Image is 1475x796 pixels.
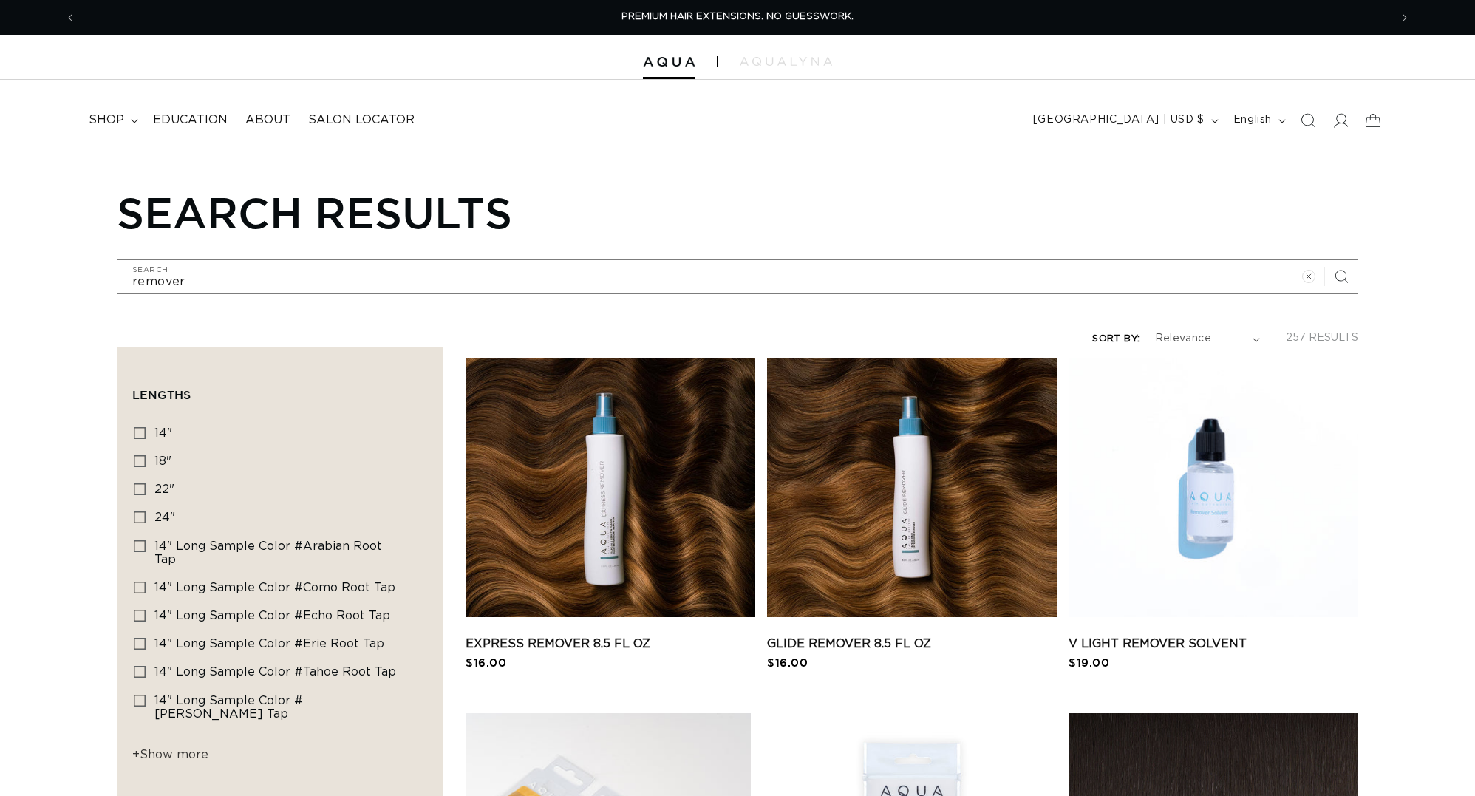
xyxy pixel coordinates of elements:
button: English [1224,106,1292,135]
span: PREMIUM HAIR EXTENSIONS. NO GUESSWORK. [621,12,854,21]
summary: Lengths (0 selected) [132,362,428,415]
span: English [1233,112,1272,128]
input: Search [117,260,1358,293]
span: 22" [154,483,174,495]
button: Show more [132,747,213,770]
label: Sort by: [1092,334,1140,344]
span: + [132,749,140,761]
img: Aqua Hair Extensions [643,57,695,67]
span: 14" Long Sample Color #Tahoe Root Tap [154,666,396,678]
span: 14" Long Sample Color #Como Root Tap [154,582,395,593]
button: Clear search term [1292,260,1325,293]
summary: shop [80,103,144,137]
span: 257 results [1286,333,1358,343]
span: Salon Locator [308,112,415,128]
span: Lengths [132,388,191,401]
button: Search [1325,260,1358,293]
a: Salon Locator [299,103,423,137]
a: V Light Remover Solvent [1069,635,1358,653]
span: Education [153,112,228,128]
button: [GEOGRAPHIC_DATA] | USD $ [1024,106,1224,135]
span: About [245,112,290,128]
a: About [236,103,299,137]
span: 14" Long Sample Color #Erie Root Tap [154,638,384,650]
summary: Search [1292,104,1324,137]
span: 14" Long Sample Color #[PERSON_NAME] Tap [154,695,303,720]
span: 24" [154,511,175,523]
span: Show more [132,749,208,761]
a: Education [144,103,236,137]
a: Glide Remover 8.5 fl oz [767,635,1057,653]
span: shop [89,112,124,128]
span: 14" Long Sample Color #Arabian Root Tap [154,540,382,565]
a: Express Remover 8.5 fl oz [466,635,755,653]
button: Next announcement [1389,4,1421,32]
span: 14" Long Sample Color #Echo Root Tap [154,610,390,622]
span: 18" [154,455,171,467]
button: Previous announcement [54,4,86,32]
h1: Search results [117,187,1358,237]
img: aqualyna.com [740,57,832,66]
span: [GEOGRAPHIC_DATA] | USD $ [1033,112,1205,128]
span: 14" [154,427,172,439]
